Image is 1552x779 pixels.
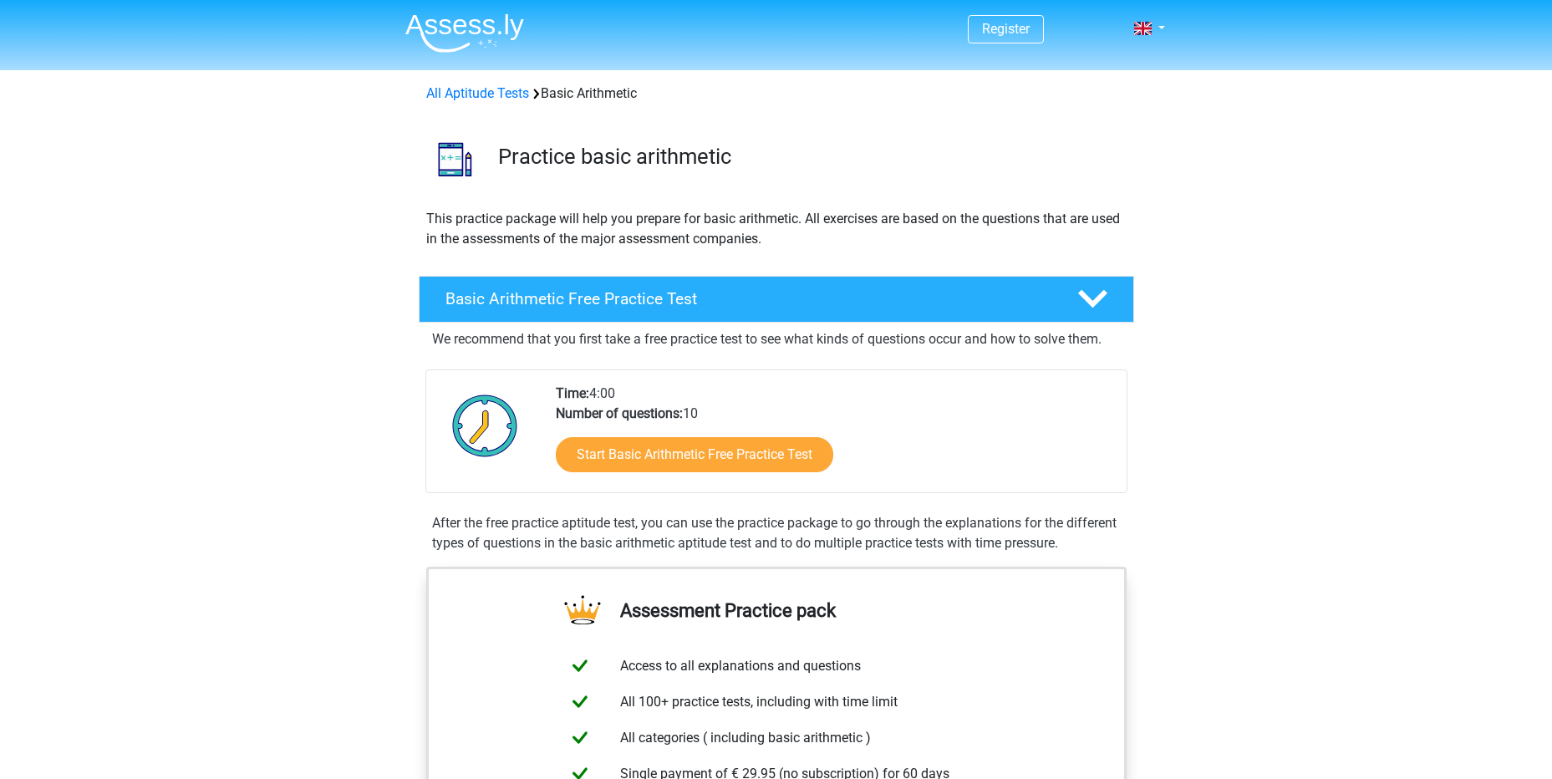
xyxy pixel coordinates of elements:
[982,21,1030,37] a: Register
[556,437,833,472] a: Start Basic Arithmetic Free Practice Test
[432,329,1121,349] p: We recommend that you first take a free practice test to see what kinds of questions occur and ho...
[420,124,491,195] img: basic arithmetic
[426,209,1127,249] p: This practice package will help you prepare for basic arithmetic. All exercises are based on the ...
[405,13,524,53] img: Assessly
[498,144,1121,170] h3: Practice basic arithmetic
[443,384,527,467] img: Clock
[543,384,1126,492] div: 4:00 10
[556,405,683,421] b: Number of questions:
[556,385,589,401] b: Time:
[420,84,1133,104] div: Basic Arithmetic
[425,513,1127,553] div: After the free practice aptitude test, you can use the practice package to go through the explana...
[426,85,529,101] a: All Aptitude Tests
[445,289,1051,308] h4: Basic Arithmetic Free Practice Test
[412,276,1141,323] a: Basic Arithmetic Free Practice Test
